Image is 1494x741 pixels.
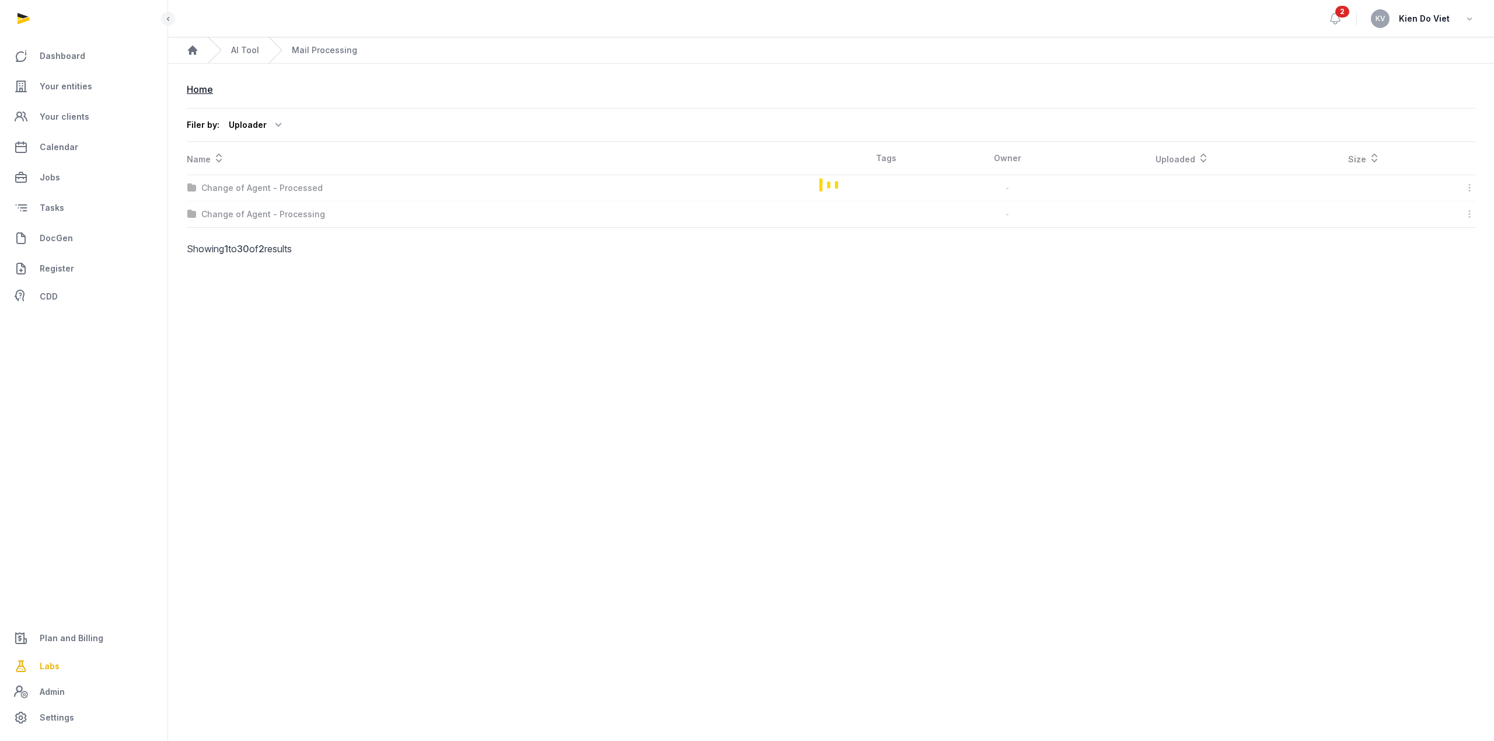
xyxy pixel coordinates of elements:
a: Labs [9,652,158,680]
span: KV [1376,15,1385,22]
span: 1 [224,243,228,255]
nav: Breadcrumb [168,37,1494,64]
span: DocGen [40,231,73,245]
span: Plan and Billing [40,631,103,645]
span: Dashboard [40,49,85,63]
span: Calendar [40,140,78,154]
span: Mail Processing [292,44,357,56]
a: CDD [9,285,158,308]
span: CDD [40,290,58,304]
a: Admin [9,680,158,704]
nav: Breadcrumb [187,75,831,103]
a: AI Tool [231,44,259,56]
div: Filer by: [187,119,219,131]
div: Home [187,82,213,96]
span: Your clients [40,110,89,124]
span: 30 [237,243,249,255]
span: Labs [40,659,60,673]
a: Calendar [9,133,158,161]
a: Plan and Billing [9,624,158,652]
span: Kien Do Viet [1399,12,1450,26]
span: Your entities [40,79,92,93]
span: Admin [40,685,65,699]
button: KV [1371,9,1390,28]
a: Your clients [9,103,158,131]
a: Tasks [9,194,158,222]
a: Settings [9,704,158,732]
a: Register [9,255,158,283]
div: Uploader [229,116,285,134]
a: Your entities [9,72,158,100]
p: Showing to of results [187,228,495,270]
a: Jobs [9,163,158,192]
div: Loading [187,142,1475,227]
span: Settings [40,711,74,725]
span: Register [40,262,74,276]
span: 2 [259,243,264,255]
span: Jobs [40,171,60,185]
span: Tasks [40,201,64,215]
a: Dashboard [9,42,158,70]
a: DocGen [9,224,158,252]
span: 2 [1335,6,1349,18]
